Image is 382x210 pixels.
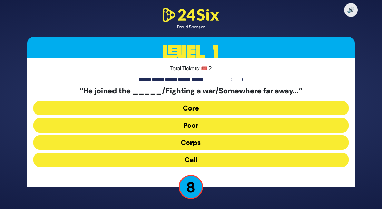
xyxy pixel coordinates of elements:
[179,175,203,199] p: 8
[33,153,348,167] button: Call
[27,37,354,68] h3: Level 1
[160,24,222,30] div: Proud Sponsor
[33,118,348,133] button: Poor
[33,135,348,150] button: Corps
[33,86,348,95] h5: “He joined the _____/Fighting a war/Somewhere far away...”
[344,3,358,17] button: 🔊
[33,64,348,73] p: Total Tickets: 🎟️ 2
[33,101,348,115] button: Core
[160,6,222,24] img: 24Six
